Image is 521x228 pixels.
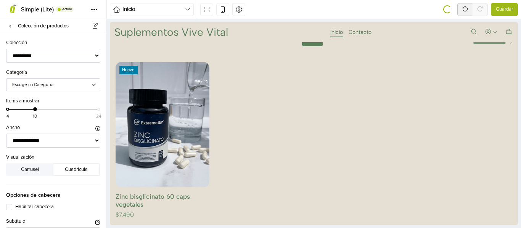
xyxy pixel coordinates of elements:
button: Cuadrícula [53,164,99,175]
span: Colección de productos [18,21,97,31]
label: Subtítulo [6,218,25,225]
a: Suplementos Vive Vital [5,5,118,15]
a: Zinc bisglicinato 60 caps vegetales [6,170,100,187]
label: Ancho [6,124,20,132]
a: Inicio [220,5,233,15]
label: Colección [6,39,27,47]
label: Habilitar cabecera [15,203,100,211]
button: Guardar [491,3,518,16]
a: Nuevo [6,40,100,165]
span: Guardar [496,6,513,13]
button: Carrusel [7,164,53,175]
div: $7.490 [6,190,24,196]
span: 10 [33,113,37,120]
button: Carro [394,5,404,16]
button: Inicio [110,3,194,16]
label: Items a mostrar [6,97,39,105]
span: Simple (Lite) [21,6,54,13]
button: Buscar [359,5,369,16]
div: Nuevo [10,44,28,52]
span: Actual [62,8,72,11]
button: Habilitar Rich Text [95,220,100,225]
span: Inicio [122,5,185,14]
label: Categoría [6,69,27,77]
span: Opciones de cabecera [6,185,100,199]
span: 4 [6,113,9,120]
button: Acceso [373,5,389,16]
a: Contacto [239,5,262,15]
span: 24 [96,113,101,120]
label: Visualización [6,154,34,161]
